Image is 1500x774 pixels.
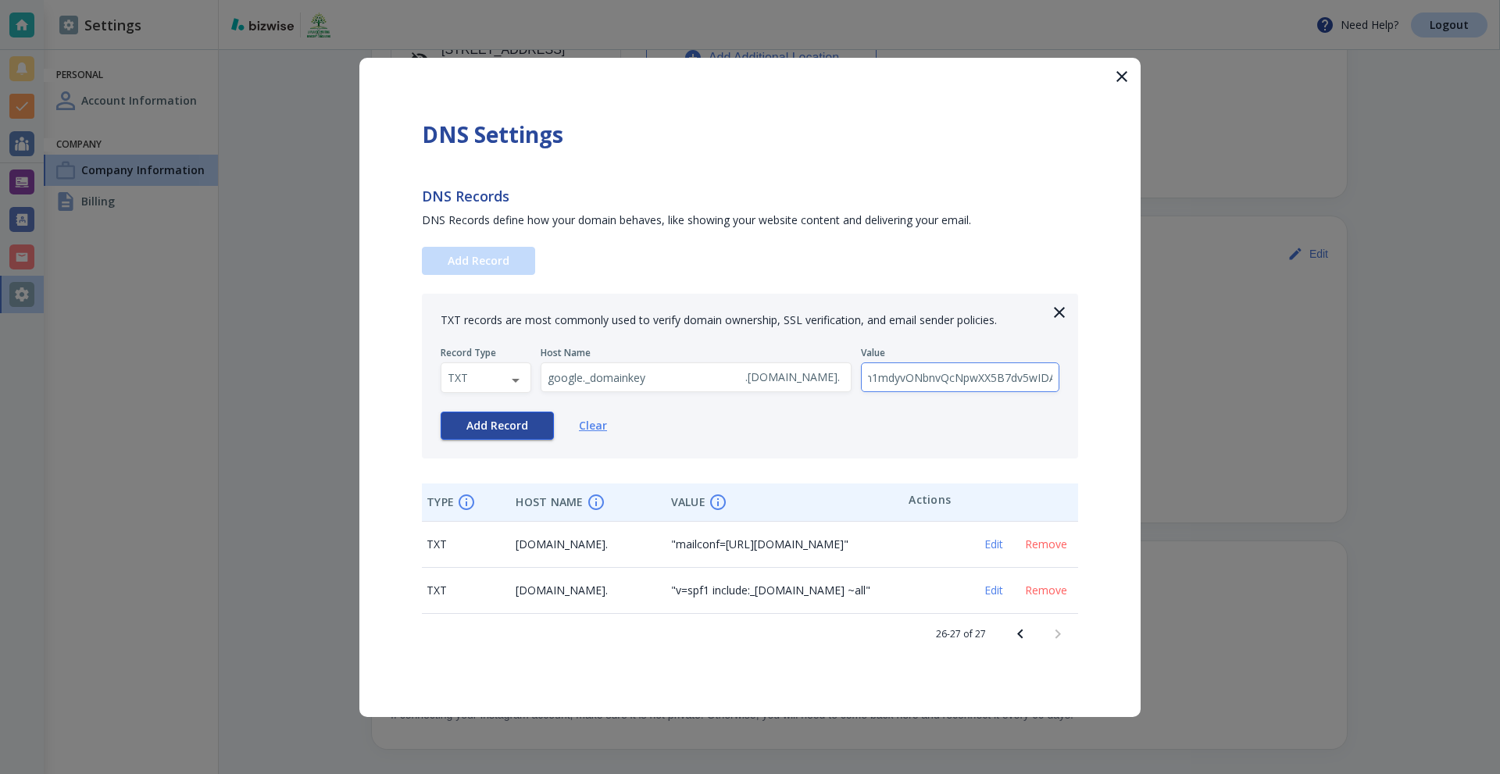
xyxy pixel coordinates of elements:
[909,493,951,507] h4: Actions
[1025,585,1067,596] span: Remove
[427,537,447,551] span: TXT
[516,537,608,551] span: [DOMAIN_NAME].
[466,420,528,431] span: Add Record
[671,537,848,551] span: "mailconf=[URL][DOMAIN_NAME]"
[422,186,1078,206] h2: DNS Records
[441,347,531,359] p: Record Type
[441,312,997,327] span: TXT records are most commonly used to verify domain ownership, SSL verification, and email sender...
[541,347,852,359] p: Host Name
[441,363,530,392] div: TXT
[861,347,1060,359] p: Value
[745,369,840,385] span: . [DOMAIN_NAME] .
[516,495,583,509] h4: HOST NAME
[441,412,554,440] button: Add Record
[671,495,705,509] h4: VALUE
[1019,580,1073,601] button: Remove
[579,418,607,433] button: Clear
[936,628,986,640] p: 26-27 of 27
[541,363,739,392] input: ex: @ or 'email'
[1025,539,1067,550] span: Remove
[1019,534,1073,555] button: Remove
[975,585,1012,596] span: Edit
[862,363,1059,392] input: ex: string of characters
[422,212,971,227] span: DNS Records define how your domain behaves, like showing your website content and delivering your...
[969,580,1019,601] button: Edit
[975,539,1012,550] span: Edit
[671,583,870,597] span: "v=spf1 include:_[DOMAIN_NAME] ~all"
[422,119,563,149] strong: DNS Settings
[427,583,447,597] span: TXT
[1002,615,1039,653] button: Previous page
[516,583,608,597] span: [DOMAIN_NAME].
[427,495,454,509] h4: TYPE
[969,534,1019,555] button: Edit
